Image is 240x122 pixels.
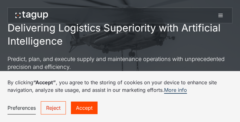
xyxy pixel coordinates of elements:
p: By clicking , you agree to the storing of cookies on your device to enhance site navigation, anal... [8,79,232,94]
a: More info [164,87,187,94]
a: Accept [71,102,98,114]
p: Predict, plan, and execute supply and maintenance operations with unprecedented precision and eff... [8,55,232,71]
strong: “Accept” [33,79,56,86]
a: Reject [41,101,66,114]
a: Preferences [8,102,36,114]
h1: Delivering Logistics Superiority with Artificial Intelligence [8,21,232,47]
